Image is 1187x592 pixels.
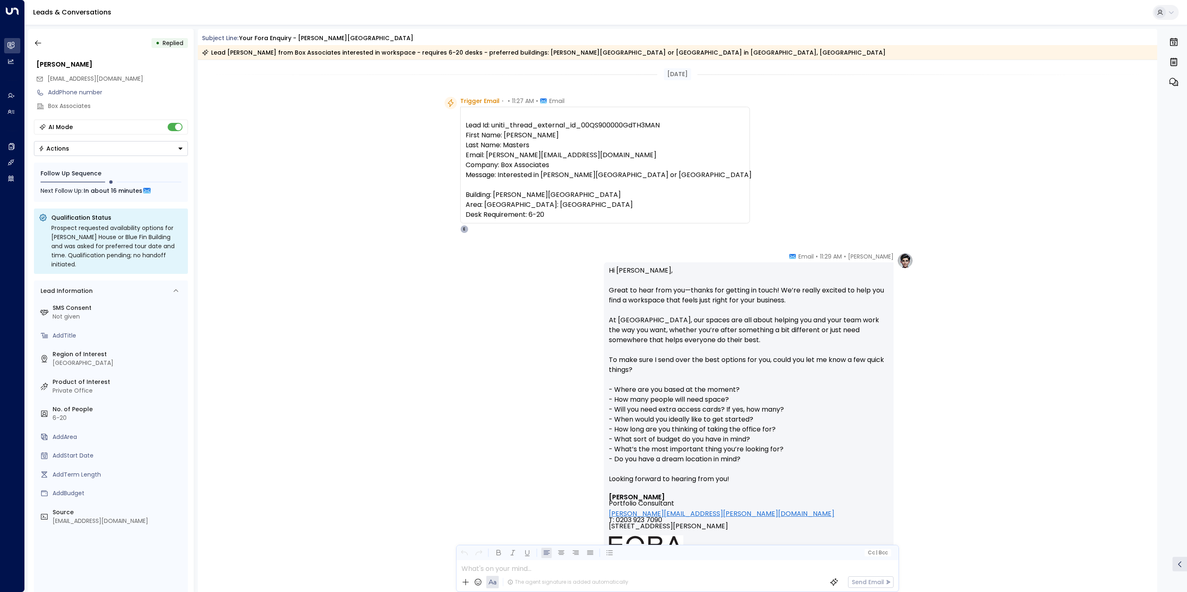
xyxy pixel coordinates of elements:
span: Subject Line: [202,34,238,42]
span: | [876,550,877,556]
div: Lead Information [38,287,93,295]
span: • [816,252,818,261]
div: Lead [PERSON_NAME] from Box Associates interested in workspace - requires 6-20 desks - preferred ... [202,48,886,57]
div: AddStart Date [53,451,185,460]
label: Product of Interest [53,378,185,386]
div: Box Associates [48,102,188,110]
font: [PERSON_NAME] [609,492,665,502]
div: AddArea [53,433,185,441]
label: SMS Consent [53,304,185,312]
div: AddPhone number [48,88,188,97]
span: ranjit.brainch+1@theofficegroup.com [48,74,143,83]
span: Cc Bcc [867,550,887,556]
span: T: 0203 923 7090 [609,517,662,523]
div: • [156,36,160,50]
div: Button group with a nested menu [34,141,188,156]
label: Region of Interest [53,350,185,359]
label: Source [53,508,185,517]
span: Portfolio Consultant [609,500,674,506]
button: Redo [473,548,484,558]
div: AddBudget [53,489,185,498]
span: 11:29 AM [820,252,842,261]
span: • [844,252,846,261]
img: AIorK4ysLkpAD1VLoJghiceWoVRmgk1XU2vrdoLkeDLGAFfv_vh6vnfJOA1ilUWLDOVq3gZTs86hLsHm3vG- [609,535,683,555]
div: [DATE] [664,68,691,80]
span: Email [549,97,565,105]
div: Prospect requested availability options for [PERSON_NAME] House or Blue Fin Building and was aske... [51,223,183,269]
span: In about 16 minutes [84,186,142,195]
label: No. of People [53,405,185,414]
div: [PERSON_NAME] [36,60,188,70]
div: AddTerm Length [53,470,185,479]
span: 11:27 AM [512,97,534,105]
span: [EMAIL_ADDRESS][DOMAIN_NAME] [48,74,143,83]
p: Qualification Status [51,213,183,222]
a: Leads & Conversations [33,7,111,17]
div: The agent signature is added automatically [507,578,628,586]
div: Your Fora Enquiry - [PERSON_NAME][GEOGRAPHIC_DATA] [239,34,413,43]
div: Follow Up Sequence [41,169,181,178]
span: Trigger Email [460,97,500,105]
div: AddTitle [53,331,185,340]
img: profile-logo.png [897,252,913,269]
button: Actions [34,141,188,156]
span: Replied [163,39,183,47]
div: [GEOGRAPHIC_DATA] [53,359,185,367]
div: Private Office [53,386,185,395]
span: • [502,97,504,105]
div: AI Mode [48,123,73,131]
button: Undo [459,548,469,558]
div: E [460,225,469,233]
p: Hi [PERSON_NAME], Great to hear from you—thanks for getting in touch! We’re really excited to hel... [609,266,889,494]
div: Actions [38,145,69,152]
span: [STREET_ADDRESS][PERSON_NAME] [609,523,728,535]
span: • [536,97,538,105]
pre: Lead Id: uniti_thread_external_id_00QS900000GdTH3MAN First Name: [PERSON_NAME] Last Name: Masters... [466,120,745,220]
span: [PERSON_NAME] [848,252,894,261]
span: Email [798,252,814,261]
div: [EMAIL_ADDRESS][DOMAIN_NAME] [53,517,185,525]
div: Not given [53,312,185,321]
button: Cc|Bcc [864,549,891,557]
a: [PERSON_NAME][EMAIL_ADDRESS][PERSON_NAME][DOMAIN_NAME] [609,511,834,517]
div: Next Follow Up: [41,186,181,195]
span: • [508,97,510,105]
div: 6-20 [53,414,185,422]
